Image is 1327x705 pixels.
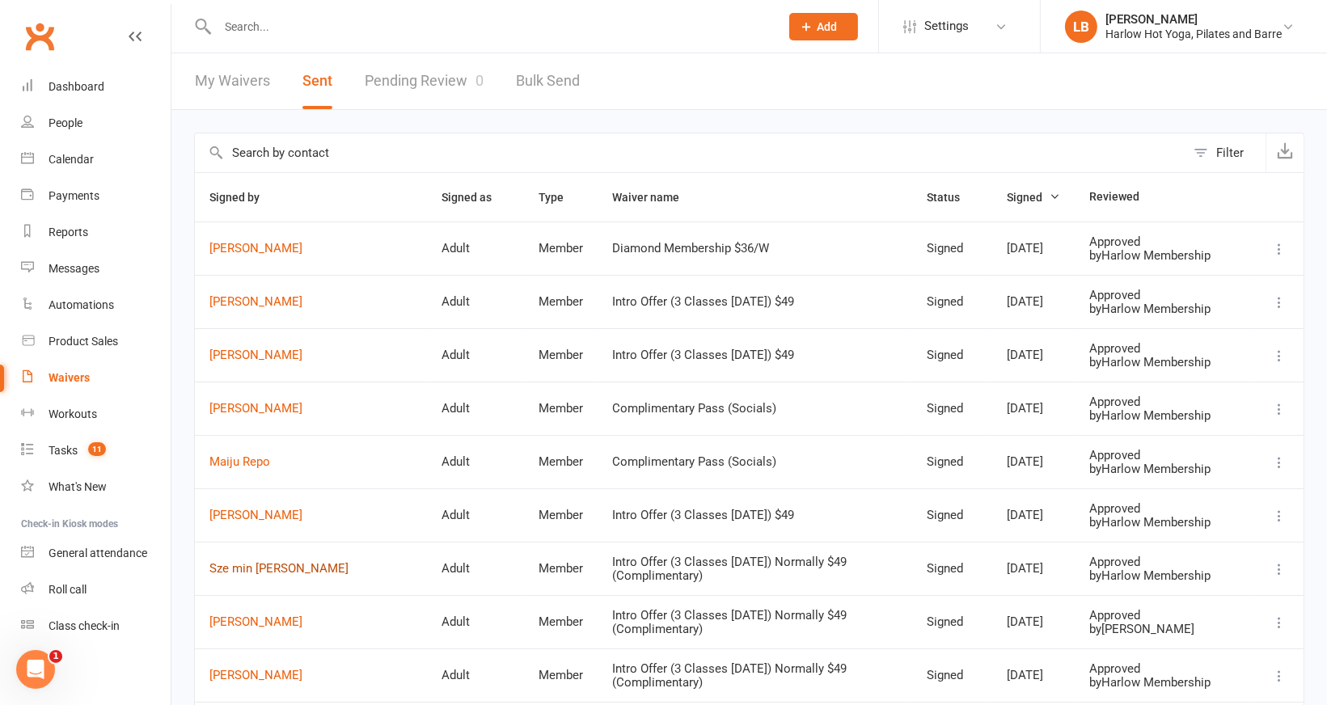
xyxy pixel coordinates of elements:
span: [DATE] [1007,454,1043,469]
td: Adult [427,275,524,328]
td: Member [524,648,598,702]
span: Status [927,191,978,204]
span: [DATE] [1007,401,1043,416]
a: Bulk Send [516,53,580,109]
div: by Harlow Membership [1089,462,1240,476]
div: Tasks [49,444,78,457]
div: by Harlow Membership [1089,302,1240,316]
span: [DATE] [1007,294,1043,309]
input: Search... [213,15,768,38]
div: Intro Offer (3 Classes [DATE]) Normally $49 (Complimentary) [612,555,898,582]
div: Payments [49,189,99,202]
a: Roll call [21,572,171,608]
a: Clubworx [19,16,60,57]
div: Harlow Hot Yoga, Pilates and Barre [1105,27,1282,41]
td: Signed [912,382,992,435]
td: Signed [912,488,992,542]
td: Member [524,222,598,275]
button: Signed by [209,188,277,207]
span: Signed as [442,191,509,204]
div: Messages [49,262,99,275]
a: [PERSON_NAME] [209,295,412,309]
a: Dashboard [21,69,171,105]
div: Complimentary Pass (Socials) [612,402,898,416]
div: Automations [49,298,114,311]
div: Approved [1089,235,1240,249]
div: Approved [1089,609,1240,623]
div: by Harlow Membership [1089,356,1240,369]
div: General attendance [49,547,147,559]
div: Roll call [49,583,87,596]
a: Messages [21,251,171,287]
div: Reports [49,226,88,239]
span: Settings [924,8,969,44]
span: [DATE] [1007,614,1043,629]
td: Adult [427,595,524,648]
td: Member [524,382,598,435]
div: Approved [1089,555,1240,569]
a: Pending Review0 [365,53,484,109]
a: People [21,105,171,141]
div: Approved [1089,502,1240,516]
div: Approved [1089,289,1240,302]
span: [DATE] [1007,668,1043,682]
div: Approved [1089,662,1240,676]
a: Tasks 11 [21,433,171,469]
a: Workouts [21,396,171,433]
td: Signed [912,275,992,328]
span: Add [818,20,838,33]
td: Member [524,542,598,595]
a: What's New [21,469,171,505]
button: Add [789,13,858,40]
div: [PERSON_NAME] [1105,12,1282,27]
td: Signed [912,328,992,382]
a: [PERSON_NAME] [209,348,412,362]
span: [DATE] [1007,508,1043,522]
div: Workouts [49,407,97,420]
div: Diamond Membership $36/W [612,242,898,255]
div: Filter [1216,143,1244,163]
div: Approved [1089,342,1240,356]
div: People [49,116,82,129]
a: Automations [21,287,171,323]
button: Sent [302,53,332,109]
div: LB [1065,11,1097,43]
div: Dashboard [49,80,104,93]
span: Signed [1007,191,1060,204]
button: Filter [1185,133,1266,172]
div: by Harlow Membership [1089,409,1240,423]
a: [PERSON_NAME] [209,615,412,629]
div: by Harlow Membership [1089,249,1240,263]
a: [PERSON_NAME] [209,402,412,416]
input: Search by contact [195,133,1185,172]
th: Reviewed [1075,173,1255,222]
td: Adult [427,435,524,488]
a: Class kiosk mode [21,608,171,644]
div: Waivers [49,371,90,384]
div: Intro Offer (3 Classes [DATE]) Normally $49 (Complimentary) [612,662,898,689]
div: Intro Offer (3 Classes [DATE]) $49 [612,509,898,522]
span: [DATE] [1007,561,1043,576]
span: Signed by [209,191,277,204]
div: Intro Offer (3 Classes [DATE]) $49 [612,348,898,362]
span: Waiver name [612,191,697,204]
button: Signed as [442,188,509,207]
div: Class check-in [49,619,120,632]
td: Member [524,488,598,542]
td: Member [524,328,598,382]
td: Member [524,275,598,328]
div: Approved [1089,449,1240,462]
td: Adult [427,382,524,435]
a: Calendar [21,141,171,178]
td: Member [524,435,598,488]
div: Intro Offer (3 Classes [DATE]) Normally $49 (Complimentary) [612,609,898,635]
a: Reports [21,214,171,251]
div: by Harlow Membership [1089,676,1240,690]
span: [DATE] [1007,241,1043,255]
td: Adult [427,488,524,542]
td: Adult [427,542,524,595]
td: Adult [427,222,524,275]
a: [PERSON_NAME] [209,669,412,682]
span: 1 [49,650,62,663]
iframe: Intercom live chat [16,650,55,689]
